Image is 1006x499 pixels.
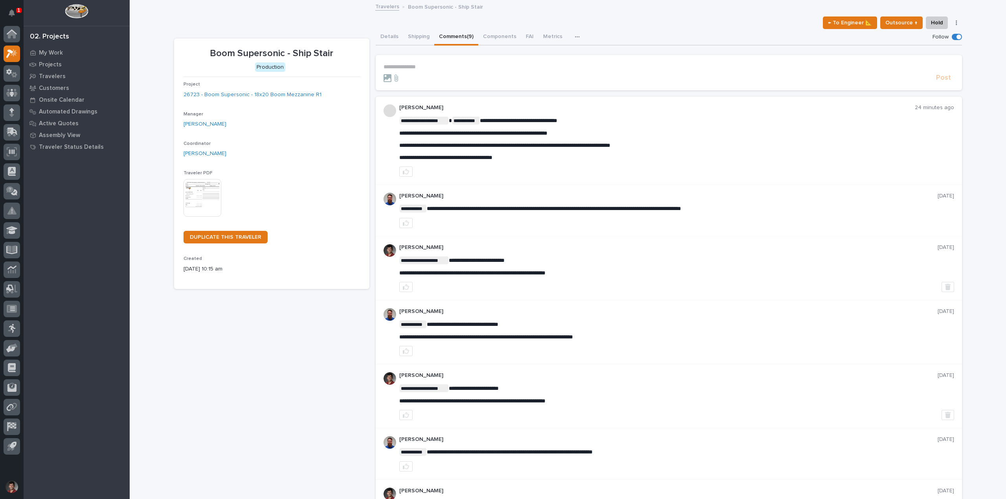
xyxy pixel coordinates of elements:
[39,49,63,57] p: My Work
[399,104,915,111] p: [PERSON_NAME]
[24,117,130,129] a: Active Quotes
[478,29,521,46] button: Components
[24,106,130,117] a: Automated Drawings
[4,479,20,495] button: users-avatar
[880,16,923,29] button: Outsource ↑
[24,82,130,94] a: Customers
[24,141,130,153] a: Traveler Status Details
[938,488,954,494] p: [DATE]
[24,70,130,82] a: Travelers
[942,410,954,420] button: Delete post
[184,48,360,59] p: Boom Supersonic - Ship Stair
[24,58,130,70] a: Projects
[384,244,396,257] img: ROij9lOReuV7WqYxWfnW
[399,193,938,199] p: [PERSON_NAME]
[184,256,202,261] span: Created
[255,62,285,72] div: Production
[926,16,948,29] button: Hold
[184,231,268,243] a: DUPLICATE THIS TRAVELER
[184,112,203,117] span: Manager
[384,436,396,449] img: 6hTokn1ETDGPf9BPokIQ
[39,73,66,80] p: Travelers
[399,436,938,443] p: [PERSON_NAME]
[24,129,130,141] a: Assembly View
[823,16,877,29] button: ← To Engineer 📐
[399,372,938,379] p: [PERSON_NAME]
[65,4,88,18] img: Workspace Logo
[938,436,954,443] p: [DATE]
[938,308,954,315] p: [DATE]
[538,29,567,46] button: Metrics
[384,372,396,385] img: ROij9lOReuV7WqYxWfnW
[384,193,396,205] img: 6hTokn1ETDGPf9BPokIQ
[938,193,954,199] p: [DATE]
[399,282,413,292] button: like this post
[933,73,954,82] button: Post
[942,282,954,292] button: Delete post
[184,265,360,273] p: [DATE] 10:15 am
[399,166,413,177] button: like this post
[931,18,943,27] span: Hold
[24,47,130,58] a: My Work
[399,346,413,356] button: like this post
[384,308,396,321] img: 6hTokn1ETDGPf9BPokIQ
[39,120,79,127] p: Active Quotes
[184,150,226,158] a: [PERSON_NAME]
[184,82,200,87] span: Project
[30,33,69,41] div: 02. Projects
[933,34,949,40] p: Follow
[39,108,97,115] p: Automated Drawings
[184,171,213,175] span: Traveler PDF
[10,9,20,22] div: Notifications1
[915,104,954,111] p: 24 minutes ago
[184,141,211,146] span: Coordinator
[938,372,954,379] p: [DATE]
[828,18,872,27] span: ← To Engineer 📐
[184,120,226,128] a: [PERSON_NAME]
[399,488,938,494] p: [PERSON_NAME]
[936,73,951,82] span: Post
[39,97,84,104] p: Onsite Calendar
[399,410,413,420] button: like this post
[24,94,130,106] a: Onsite Calendar
[39,144,104,151] p: Traveler Status Details
[190,234,261,240] span: DUPLICATE THIS TRAVELER
[408,2,483,11] p: Boom Supersonic - Ship Stair
[434,29,478,46] button: Comments (9)
[39,132,80,139] p: Assembly View
[399,244,938,251] p: [PERSON_NAME]
[184,91,321,99] a: 26723 - Boom Supersonic - 18x20 Boom Mezzanine R1
[399,308,938,315] p: [PERSON_NAME]
[375,2,399,11] a: Travelers
[4,5,20,21] button: Notifications
[938,244,954,251] p: [DATE]
[376,29,403,46] button: Details
[39,85,69,92] p: Customers
[403,29,434,46] button: Shipping
[399,218,413,228] button: like this post
[885,18,918,27] span: Outsource ↑
[17,7,20,13] p: 1
[39,61,62,68] p: Projects
[399,461,413,472] button: like this post
[521,29,538,46] button: FAI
